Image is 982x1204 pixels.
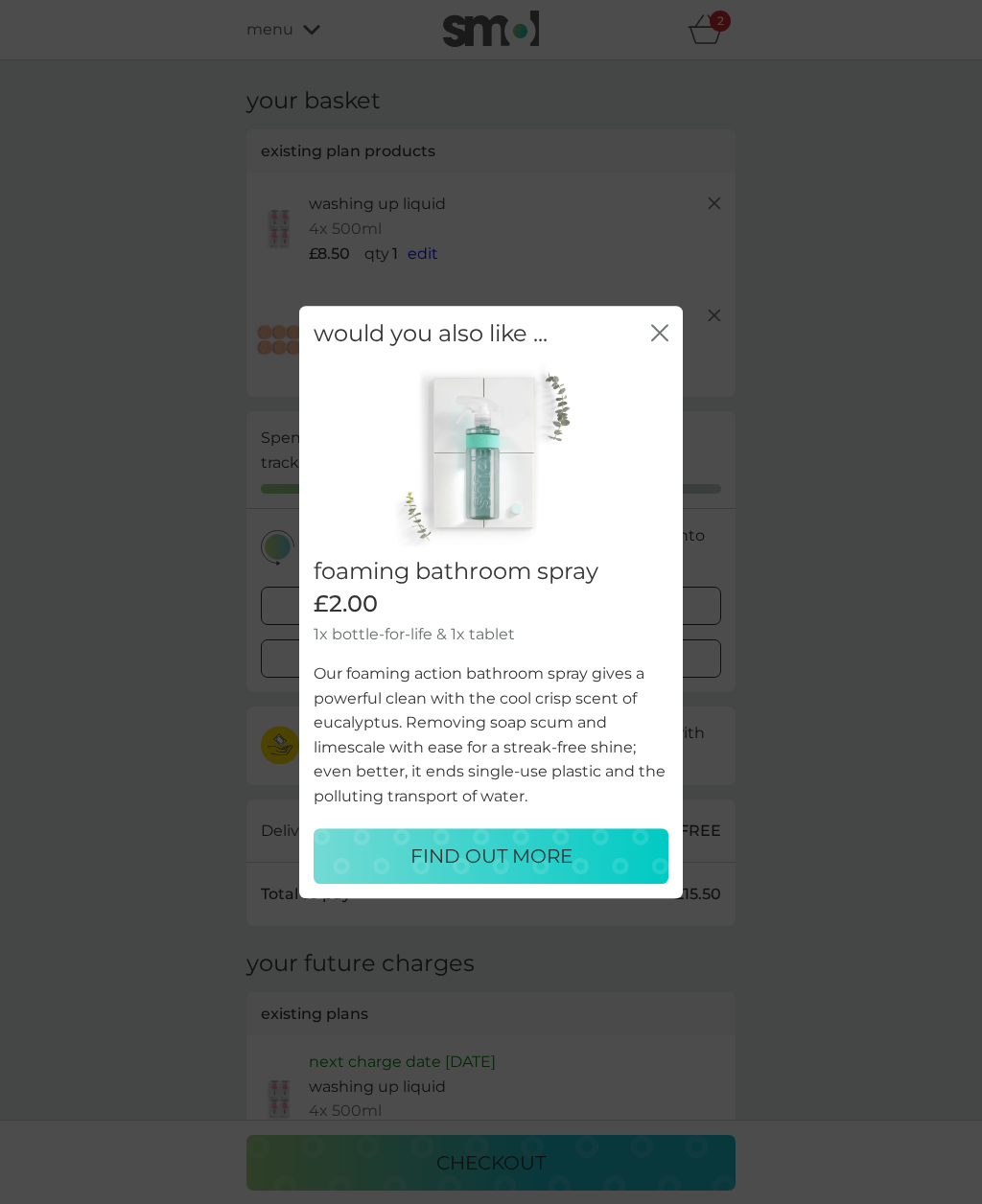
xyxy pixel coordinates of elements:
button: close [651,324,668,344]
p: 1x bottle-for-life & 1x tablet [314,623,668,648]
span: £2.00 [314,590,378,618]
button: FIND OUT MORE [314,828,668,884]
p: Our foaming action bathroom spray gives a powerful clean with the cool crisp scent of eucalyptus.... [314,661,668,809]
p: FIND OUT MORE [410,841,573,871]
h2: would you also like ... [314,320,548,348]
h2: foaming bathroom spray [314,558,668,586]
